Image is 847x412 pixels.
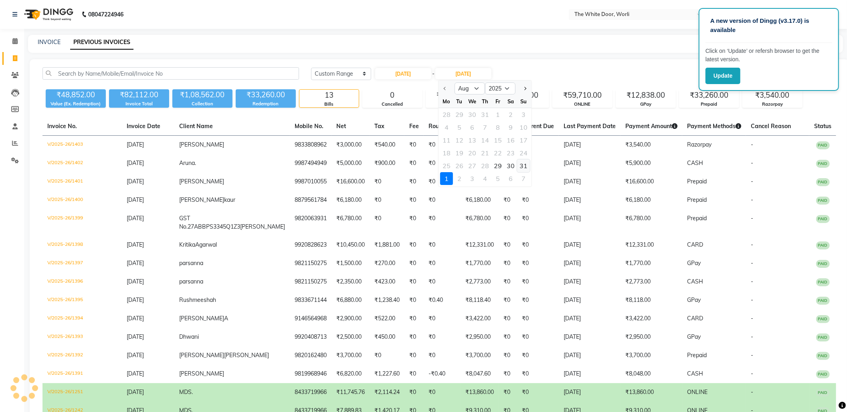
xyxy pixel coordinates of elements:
div: Sunday, September 7, 2025 [517,172,530,185]
div: Sunday, August 31, 2025 [517,159,530,172]
td: ₹6,180.00 [621,191,682,209]
span: kaur [224,196,235,203]
span: [DATE] [127,315,144,322]
span: - [751,196,753,203]
span: - [751,241,753,248]
span: [DATE] [127,296,144,303]
td: ₹0 [499,254,517,273]
a: PREVIOUS INVOICES [70,35,133,50]
td: ₹0 [370,209,404,236]
span: [PERSON_NAME] [240,223,285,230]
span: Current Due [522,123,554,130]
span: PAID [816,260,830,268]
td: [DATE] [559,273,621,291]
span: - [751,159,753,167]
td: ₹0 [370,191,404,209]
div: ₹33,260.00 [679,90,739,101]
td: ₹0 [499,328,517,346]
div: ₹1,08,562.00 [172,89,232,100]
div: Tuesday, September 2, 2025 [453,172,466,185]
td: ₹270.00 [370,254,404,273]
span: [DATE] [127,196,144,203]
div: 29 [491,159,504,172]
td: ₹0 [517,236,559,254]
span: Prepaid [687,352,707,359]
td: ₹10,450.00 [332,236,370,254]
div: Redemption [236,100,296,107]
span: Mobile No. [295,123,323,130]
td: ₹0 [424,273,461,291]
td: ₹0 [424,254,461,273]
span: PAID [816,241,830,249]
span: Payment Amount [625,123,677,130]
td: ₹3,700.00 [332,346,370,365]
td: ₹540.00 [370,136,404,155]
span: - [751,352,753,359]
td: V/2025-26/1396 [42,273,122,291]
td: ₹16,600.00 [621,173,682,191]
td: ₹2,773.00 [621,273,682,291]
td: V/2025-26/1392 [42,346,122,365]
td: ₹5,900.00 [621,154,682,173]
td: 9833808962 [290,136,332,155]
td: ₹3,700.00 [461,346,499,365]
td: ₹0 [404,383,424,402]
td: V/2025-26/1398 [42,236,122,254]
td: ₹1,770.00 [621,254,682,273]
td: ₹900.00 [370,154,404,173]
span: - [751,278,753,285]
span: Net [336,123,346,130]
div: 1 [440,172,453,185]
img: logo [20,3,75,26]
input: Search by Name/Mobile/Email/Invoice No [42,67,299,80]
span: [PERSON_NAME] [179,370,224,377]
span: Agarwal [195,241,217,248]
td: [DATE] [559,346,621,365]
td: [DATE] [559,310,621,328]
span: Tax [374,123,384,130]
td: ₹0 [404,191,424,209]
p: A new version of Dingg (v3.17.0) is available [710,16,827,34]
td: ₹0 [499,346,517,365]
td: [DATE] [559,236,621,254]
td: -₹0.40 [424,365,461,383]
td: ₹0 [370,346,404,365]
span: Invoice Date [127,123,160,130]
td: [DATE] [559,383,621,402]
div: Mo [440,95,453,108]
div: ₹16,721.00 [426,90,485,101]
select: Select year [485,82,515,94]
td: ₹0 [404,328,424,346]
span: [DATE] [127,352,144,359]
span: PAID [816,352,830,360]
span: CASH [687,159,703,167]
div: Fr [491,95,504,108]
span: GPay [687,296,701,303]
div: ₹48,852.00 [46,89,106,100]
span: - [751,370,753,377]
span: [PERSON_NAME] [179,315,224,322]
div: Bills [299,101,359,108]
span: GPay [687,259,701,267]
td: 9820162480 [290,346,332,365]
div: ONLINE [553,101,612,108]
td: V/2025-26/1394 [42,310,122,328]
div: 30 [504,159,517,172]
span: Kritika [179,241,195,248]
td: ₹1,500.00 [332,254,370,273]
span: Aruna [179,159,195,167]
div: Tu [453,95,466,108]
div: 5 [491,172,504,185]
span: [PERSON_NAME] [179,352,224,359]
td: ₹0 [404,254,424,273]
td: ₹522.00 [370,310,404,328]
td: ₹0 [517,209,559,236]
td: ₹0 [499,383,517,402]
td: ₹5,000.00 [332,154,370,173]
span: parsanna [179,259,203,267]
span: PAID [816,278,830,286]
td: [DATE] [559,136,621,155]
td: 9987010055 [290,173,332,191]
td: ₹0 [424,209,461,236]
span: Razorpay [687,141,712,148]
